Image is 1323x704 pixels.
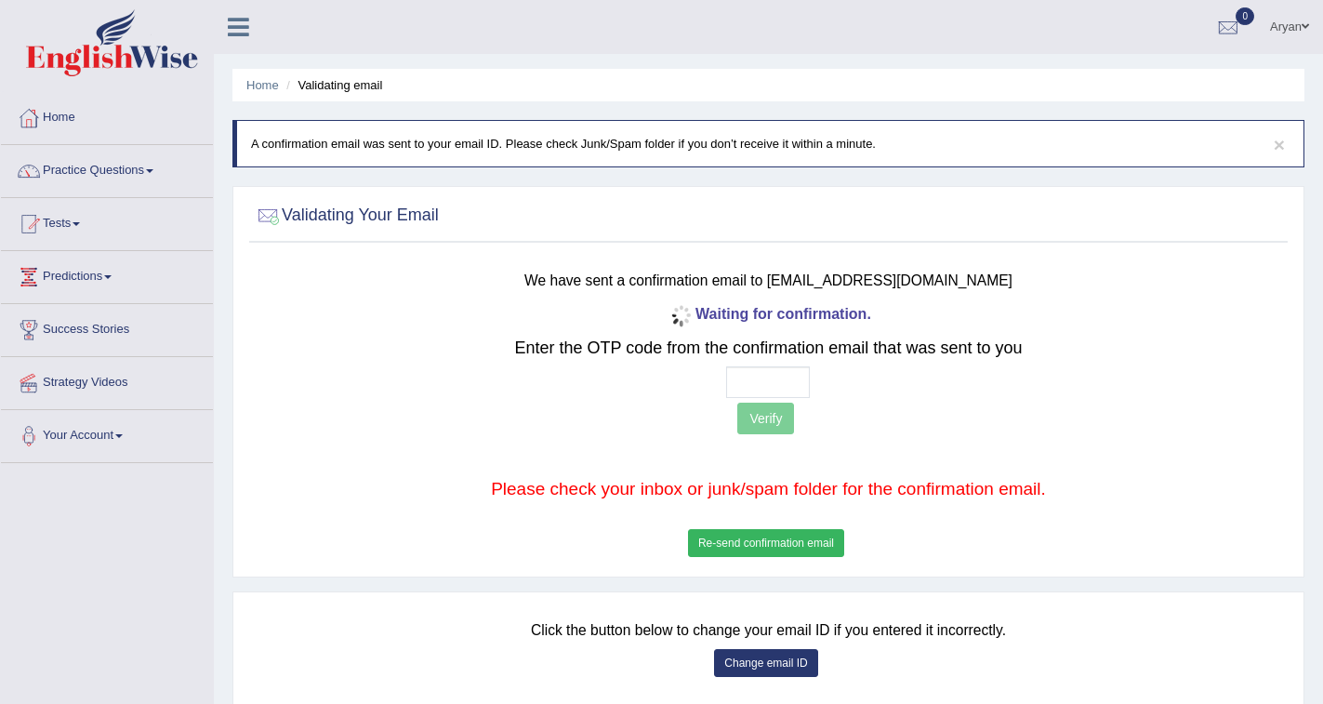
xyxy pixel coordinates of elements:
li: Validating email [282,76,382,94]
small: We have sent a confirmation email to [EMAIL_ADDRESS][DOMAIN_NAME] [524,272,1012,288]
a: Tests [1,198,213,245]
a: Home [1,92,213,139]
a: Home [246,78,279,92]
div: A confirmation email was sent to your email ID. Please check Junk/Spam folder if you don’t receiv... [232,120,1304,167]
a: Your Account [1,410,213,457]
button: Change email ID [714,649,817,677]
p: Please check your inbox or junk/spam folder for the confirmation email. [341,476,1196,502]
button: Re-send confirmation email [688,529,844,557]
a: Practice Questions [1,145,213,192]
small: Click the button below to change your email ID if you entered it incorrectly. [531,622,1006,638]
h2: Enter the OTP code from the confirmation email that was sent to you [341,339,1196,358]
a: Success Stories [1,304,213,351]
span: 0 [1236,7,1254,25]
b: Waiting for confirmation. [666,306,871,322]
a: Strategy Videos [1,357,213,404]
img: icon-progress-circle-small.gif [666,300,695,330]
button: × [1274,135,1285,154]
h2: Validating Your Email [254,202,439,230]
a: Predictions [1,251,213,298]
